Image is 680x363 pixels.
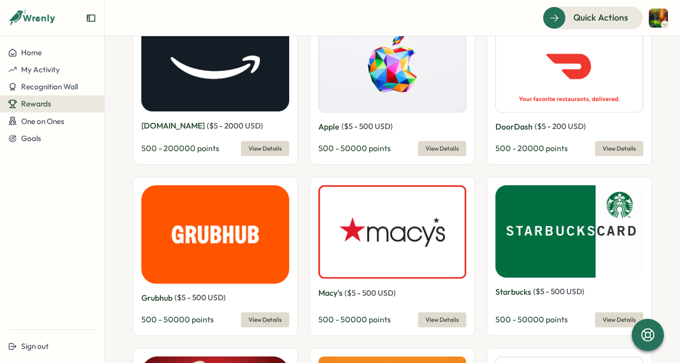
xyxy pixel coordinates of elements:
span: One on Ones [21,116,64,126]
span: 500 - 50000 points [495,314,568,324]
span: Recognition Wall [21,82,78,91]
img: Starbucks [495,185,643,278]
span: ( $ 5 - 500 USD ) [342,122,393,131]
button: Expand sidebar [86,13,96,23]
button: View Details [241,141,289,156]
img: Grubhub [141,185,289,284]
span: View Details [248,313,282,327]
span: 500 - 50000 points [318,143,391,153]
span: Rewards [21,99,51,108]
span: View Details [426,142,459,156]
span: My Activity [21,65,60,74]
p: Starbucks [495,286,531,298]
p: Macy's [318,287,343,299]
button: View Details [595,141,643,156]
span: Quick Actions [573,11,628,24]
span: ( $ 5 - 500 USD ) [175,293,226,302]
span: ( $ 5 - 200 USD ) [535,122,586,131]
button: View Details [418,312,466,327]
img: DoorDash [495,19,643,112]
p: Apple [318,120,339,133]
span: ( $ 5 - 2000 USD ) [207,121,263,131]
button: View Details [418,141,466,156]
span: View Details [248,142,282,156]
span: View Details [426,313,459,327]
span: ( $ 5 - 500 USD ) [345,288,396,298]
span: Sign out [21,341,49,351]
button: View Details [241,312,289,327]
span: 500 - 50000 points [141,314,214,324]
span: View Details [603,313,636,327]
img: Jia Gu [649,9,668,28]
span: Home [21,48,42,57]
p: Grubhub [141,292,173,304]
img: Amazon.com [141,19,289,111]
p: [DOMAIN_NAME] [141,119,205,132]
span: View Details [603,142,636,156]
button: View Details [595,312,643,327]
span: Goals [21,134,41,143]
p: DoorDash [495,120,533,133]
span: 500 - 200000 points [141,143,219,153]
img: Macy's [318,185,466,279]
button: Quick Actions [543,7,643,29]
span: 500 - 50000 points [318,314,391,324]
span: 500 - 20000 points [495,143,568,153]
img: Apple [318,19,466,112]
span: ( $ 5 - 500 USD ) [533,287,584,296]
